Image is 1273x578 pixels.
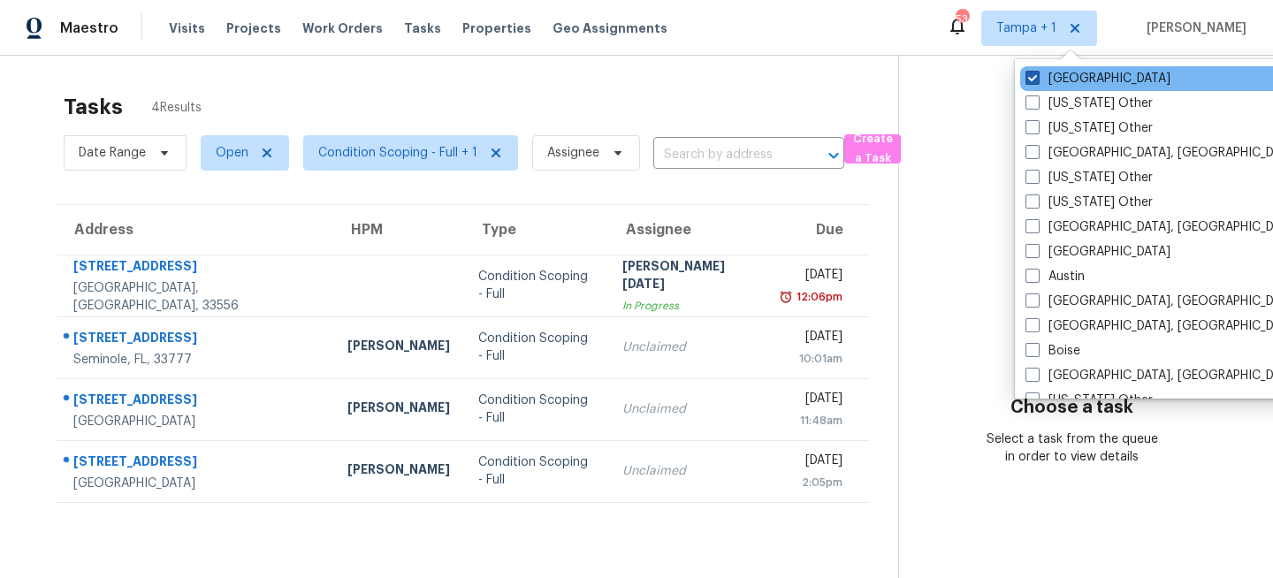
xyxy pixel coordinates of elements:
label: Austin [1025,268,1085,285]
span: [PERSON_NAME] [1140,19,1246,37]
div: [GEOGRAPHIC_DATA] [73,413,319,430]
div: Condition Scoping - Full [478,268,594,303]
label: [US_STATE] Other [1025,95,1153,112]
th: Type [464,205,608,255]
div: Condition Scoping - Full [478,453,594,489]
div: [STREET_ADDRESS] [73,391,319,413]
button: Create a Task [844,134,901,164]
div: 11:48am [783,412,842,430]
label: [US_STATE] Other [1025,119,1153,137]
h3: Choose a task [1010,399,1133,416]
div: [DATE] [783,390,842,412]
div: [PERSON_NAME] [347,399,450,421]
div: [GEOGRAPHIC_DATA], [GEOGRAPHIC_DATA], 33556 [73,279,319,315]
div: [PERSON_NAME][DATE] [622,257,755,297]
div: Unclaimed [622,338,755,356]
span: Maestro [60,19,118,37]
div: 2:05pm [783,474,842,491]
span: Tasks [404,22,441,34]
span: 4 Results [151,99,202,117]
div: [PERSON_NAME] [347,337,450,359]
th: HPM [333,205,464,255]
div: 53 [956,11,968,28]
span: Date Range [79,144,146,162]
span: Visits [169,19,205,37]
div: Seminole, FL, 33777 [73,351,319,369]
div: [STREET_ADDRESS] [73,257,319,279]
span: Assignee [547,144,599,162]
span: Tampa + 1 [996,19,1056,37]
label: [GEOGRAPHIC_DATA] [1025,70,1170,87]
div: Select a task from the queue in order to view details [986,430,1158,466]
span: Geo Assignments [553,19,667,37]
input: Search by address [653,141,795,169]
th: Assignee [608,205,769,255]
div: [DATE] [783,266,842,288]
div: [STREET_ADDRESS] [73,453,319,475]
div: [DATE] [783,452,842,474]
label: Boise [1025,342,1080,360]
h2: Tasks [64,98,123,116]
div: Condition Scoping - Full [478,392,594,427]
th: Due [769,205,870,255]
span: Projects [226,19,281,37]
div: [PERSON_NAME] [347,460,450,483]
span: Create a Task [853,129,892,170]
div: [STREET_ADDRESS] [73,329,319,351]
div: Unclaimed [622,462,755,480]
div: 10:01am [783,350,842,368]
label: [US_STATE] Other [1025,194,1153,211]
label: [US_STATE] Other [1025,169,1153,186]
div: In Progress [622,297,755,315]
label: [GEOGRAPHIC_DATA] [1025,243,1170,261]
div: [GEOGRAPHIC_DATA] [73,475,319,492]
div: Unclaimed [622,400,755,418]
div: 12:06pm [793,288,842,306]
label: [US_STATE] Other [1025,392,1153,409]
button: Open [821,143,846,168]
div: Condition Scoping - Full [478,330,594,365]
th: Address [57,205,333,255]
span: Condition Scoping - Full + 1 [318,144,477,162]
span: Open [216,144,248,162]
span: Properties [462,19,531,37]
img: Overdue Alarm Icon [779,288,793,306]
span: Work Orders [302,19,383,37]
div: [DATE] [783,328,842,350]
